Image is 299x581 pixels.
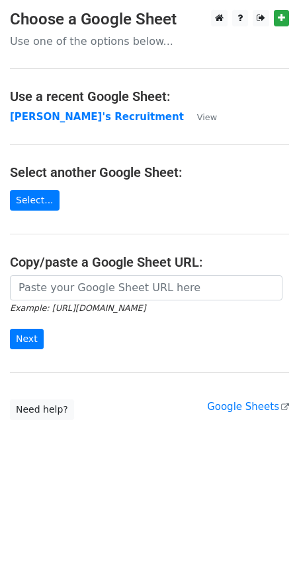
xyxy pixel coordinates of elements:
h4: Select another Google Sheet: [10,164,289,180]
small: Example: [URL][DOMAIN_NAME] [10,303,146,313]
h3: Choose a Google Sheet [10,10,289,29]
a: View [184,111,217,123]
h4: Copy/paste a Google Sheet URL: [10,254,289,270]
h4: Use a recent Google Sheet: [10,88,289,104]
p: Use one of the options below... [10,34,289,48]
input: Next [10,329,44,349]
input: Paste your Google Sheet URL here [10,275,282,300]
small: View [197,112,217,122]
a: Need help? [10,399,74,420]
a: [PERSON_NAME]'s Recruitment [10,111,184,123]
a: Google Sheets [207,401,289,413]
a: Select... [10,190,60,211]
